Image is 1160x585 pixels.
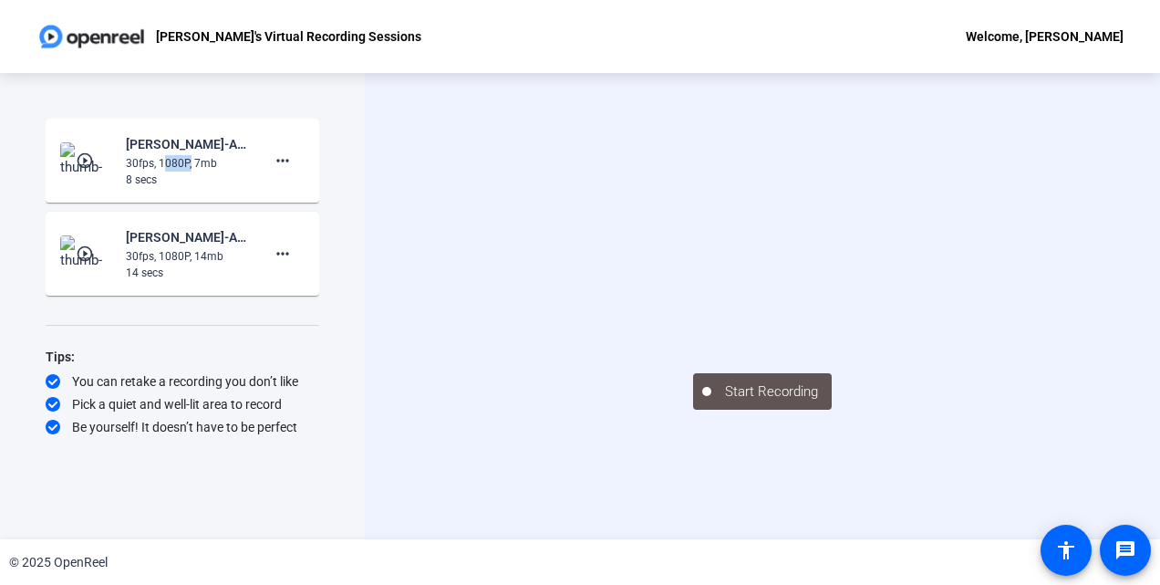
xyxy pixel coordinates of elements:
p: [PERSON_NAME]'s Virtual Recording Sessions [156,26,421,47]
div: Be yourself! It doesn’t have to be perfect [46,418,319,436]
div: 30fps, 1080P, 14mb [126,248,248,265]
mat-icon: more_horiz [272,150,294,172]
mat-icon: more_horiz [272,243,294,265]
div: 14 secs [126,265,248,281]
div: 30fps, 1080P, 7mb [126,155,248,172]
mat-icon: play_circle_outline [76,245,98,263]
span: Start Recording [711,381,832,402]
mat-icon: play_circle_outline [76,151,98,170]
mat-icon: accessibility [1055,539,1077,561]
div: [PERSON_NAME]-ANPL6330-[PERSON_NAME]-s Virtual Recording Sessions-1758118593960-webcam [126,226,248,248]
div: Welcome, [PERSON_NAME] [966,26,1124,47]
div: You can retake a recording you don’t like [46,372,319,391]
div: Pick a quiet and well-lit area to record [46,395,319,413]
div: [PERSON_NAME]-ANPL6330-[PERSON_NAME]-s Virtual Recording Sessions-1758204718630-webcam [126,133,248,155]
button: Start Recording [693,373,832,410]
div: 8 secs [126,172,248,188]
img: thumb-nail [60,142,114,179]
div: © 2025 OpenReel [9,553,108,572]
div: Tips: [46,346,319,368]
mat-icon: message [1114,539,1136,561]
img: thumb-nail [60,235,114,272]
img: OpenReel logo [36,18,147,55]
